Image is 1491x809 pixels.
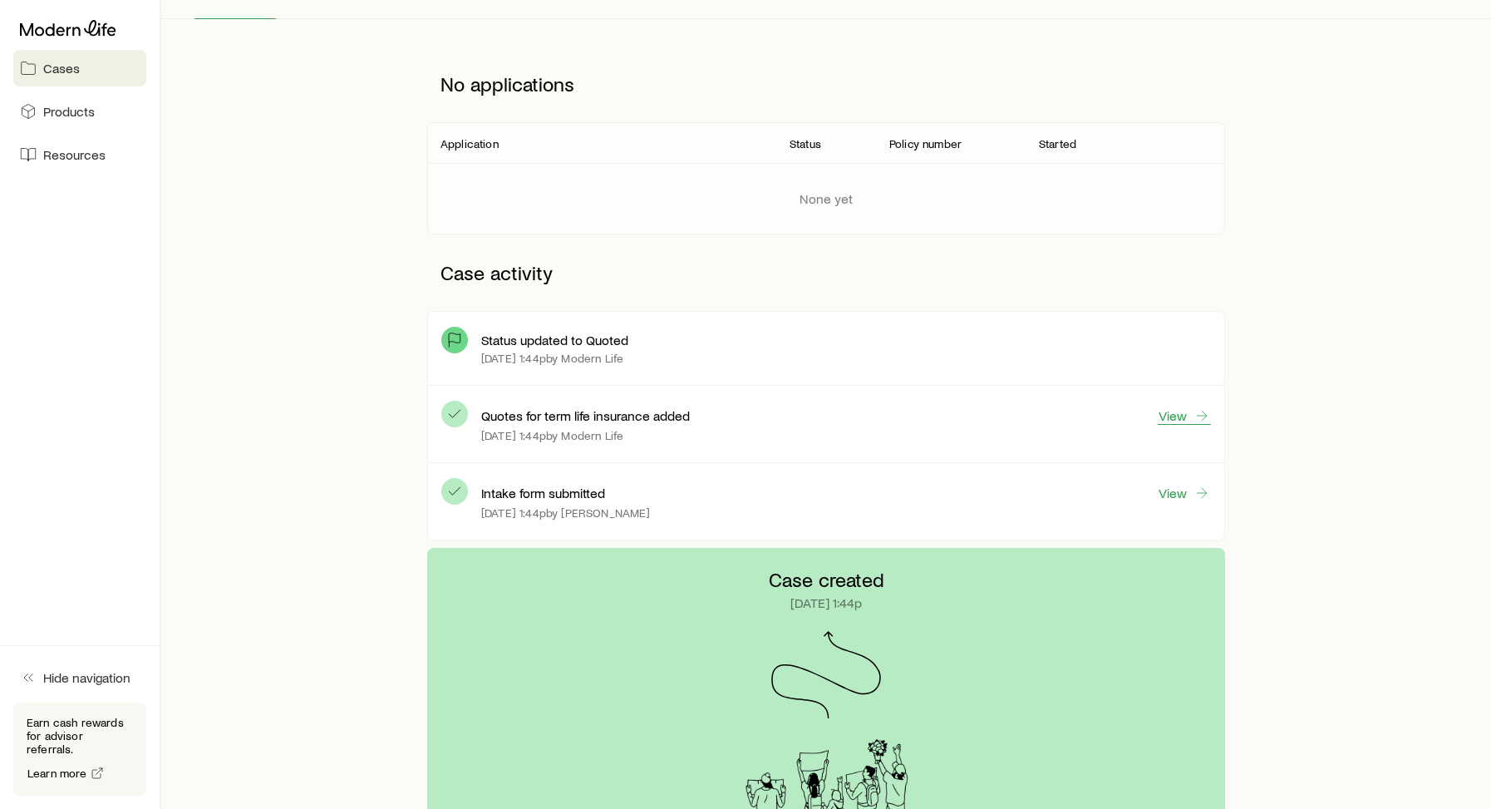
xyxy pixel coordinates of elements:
[481,352,623,365] p: [DATE] 1:44p by Modern Life
[43,60,80,76] span: Cases
[481,485,605,501] p: Intake form submitted
[481,332,628,348] p: Status updated to Quoted
[481,429,623,442] p: [DATE] 1:44p by Modern Life
[427,59,1225,109] p: No applications
[43,103,95,120] span: Products
[27,767,87,779] span: Learn more
[13,50,146,86] a: Cases
[13,659,146,696] button: Hide navigation
[27,716,133,756] p: Earn cash rewards for advisor referrals.
[13,93,146,130] a: Products
[481,506,650,520] p: [DATE] 1:44p by [PERSON_NAME]
[769,568,884,591] p: Case created
[481,407,690,424] p: Quotes for term life insurance added
[790,594,862,611] p: [DATE] 1:44p
[1158,407,1211,425] a: View
[43,669,130,686] span: Hide navigation
[889,137,962,150] p: Policy number
[43,146,106,163] span: Resources
[800,190,853,207] p: None yet
[427,248,1225,298] p: Case activity
[13,136,146,173] a: Resources
[1039,137,1076,150] p: Started
[790,137,821,150] p: Status
[13,703,146,796] div: Earn cash rewards for advisor referrals.Learn more
[440,137,499,150] p: Application
[1158,484,1211,502] a: View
